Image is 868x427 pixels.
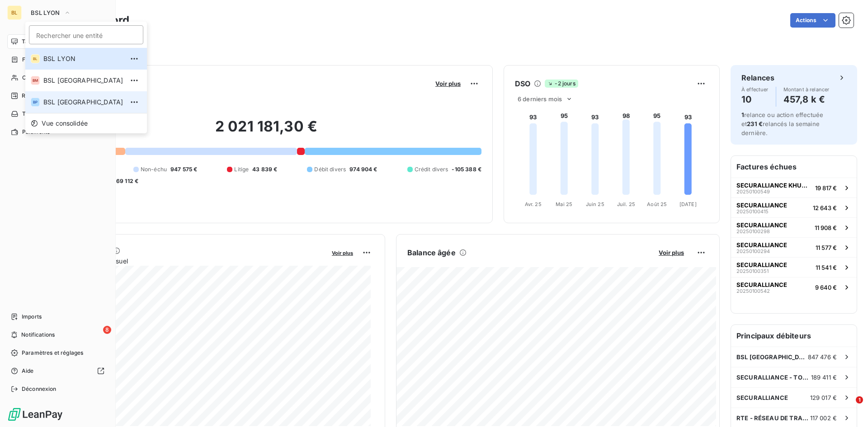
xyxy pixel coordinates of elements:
[736,189,770,194] span: 20250100549
[811,374,837,381] span: 189 411 €
[736,202,787,209] span: SECURALLIANCE
[736,281,787,288] span: SECURALLIANCE
[731,217,857,237] button: SECURALLIANCE2025010029811 908 €
[731,197,857,217] button: SECURALLIANCE2025010041512 643 €
[810,394,837,401] span: 129 017 €
[736,249,770,254] span: 20250100294
[332,250,353,256] span: Voir plus
[31,54,40,63] div: BL
[31,76,40,85] div: BM
[736,221,787,229] span: SECURALLIANCE
[731,325,857,347] h6: Principaux débiteurs
[525,201,542,207] tspan: Avr. 25
[433,80,463,88] button: Voir plus
[741,111,823,136] span: relance ou action effectuée et relancés la semaine dernière.
[736,261,787,268] span: SECURALLIANCE
[22,74,40,82] span: Clients
[22,128,50,136] span: Paiements
[736,229,770,234] span: 20250100298
[43,76,123,85] span: BSL [GEOGRAPHIC_DATA]
[234,165,249,174] span: Litige
[43,98,123,107] span: BSL [GEOGRAPHIC_DATA]
[21,331,55,339] span: Notifications
[51,117,481,145] h2: 2 021 181,30 €
[816,264,837,271] span: 11 541 €
[435,80,461,87] span: Voir plus
[731,156,857,178] h6: Factures échues
[43,54,123,63] span: BSL LYON
[837,396,859,418] iframe: Intercom live chat
[731,277,857,297] button: SECURALLIANCE202501005429 640 €
[783,87,830,92] span: Montant à relancer
[783,92,830,107] h4: 457,8 k €
[22,56,45,64] span: Factures
[141,165,167,174] span: Non-échu
[22,367,34,375] span: Aide
[741,111,744,118] span: 1
[736,241,787,249] span: SECURALLIANCE
[741,87,769,92] span: À effectuer
[808,353,837,361] span: 847 476 €
[113,177,138,185] span: -69 112 €
[731,178,857,197] button: SECURALLIANCE KHUNE [PERSON_NAME]2025010054919 817 €
[736,394,788,401] span: SECURALLIANCE
[103,326,111,334] span: 8
[22,38,64,46] span: Tableau de bord
[22,92,46,100] span: Relances
[736,288,770,294] span: 20250100542
[7,407,63,422] img: Logo LeanPay
[736,353,808,361] span: BSL [GEOGRAPHIC_DATA]
[736,414,810,422] span: RTE - RÉSEAU DE TRANSPORT D’ÉLECTRICITÉ
[407,247,456,258] h6: Balance âgée
[816,244,837,251] span: 11 577 €
[29,25,143,44] input: placeholder
[556,201,572,207] tspan: Mai 25
[518,95,562,103] span: 6 derniers mois
[813,204,837,211] span: 12 643 €
[415,165,448,174] span: Crédit divers
[452,165,481,174] span: -105 388 €
[42,119,88,128] span: Vue consolidée
[349,165,377,174] span: 974 904 €
[586,201,604,207] tspan: Juin 25
[329,249,356,257] button: Voir plus
[31,98,40,107] div: BP
[314,165,346,174] span: Débit divers
[22,385,57,393] span: Déconnexion
[736,268,769,274] span: 20250100351
[7,364,108,378] a: Aide
[51,256,325,266] span: Chiffre d'affaires mensuel
[617,201,635,207] tspan: Juil. 25
[31,9,60,16] span: BSL LYON
[7,5,22,20] div: BL
[815,184,837,192] span: 19 817 €
[741,72,774,83] h6: Relances
[736,209,769,214] span: 20250100415
[736,374,811,381] span: SECURALLIANCE - TOTAL
[747,120,763,127] span: 231 €
[22,349,83,357] span: Paramètres et réglages
[815,284,837,291] span: 9 640 €
[659,249,684,256] span: Voir plus
[515,78,530,89] h6: DSO
[545,80,578,88] span: -2 jours
[790,13,835,28] button: Actions
[810,414,837,422] span: 117 002 €
[731,237,857,257] button: SECURALLIANCE2025010029411 577 €
[815,224,837,231] span: 11 908 €
[741,92,769,107] h4: 10
[856,396,863,404] span: 1
[736,182,811,189] span: SECURALLIANCE KHUNE [PERSON_NAME]
[647,201,667,207] tspan: Août 25
[170,165,197,174] span: 947 575 €
[252,165,277,174] span: 43 839 €
[731,257,857,277] button: SECURALLIANCE2025010035111 541 €
[22,313,42,321] span: Imports
[656,249,687,257] button: Voir plus
[679,201,697,207] tspan: [DATE]
[22,110,41,118] span: Tâches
